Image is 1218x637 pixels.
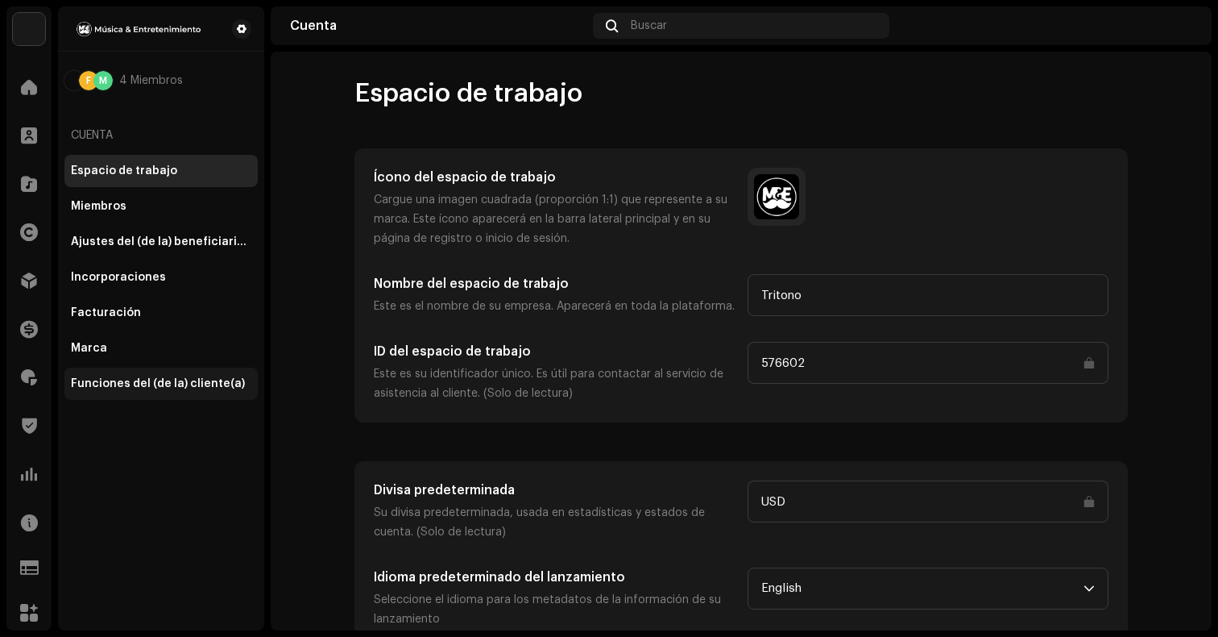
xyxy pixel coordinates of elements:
div: Miembros [71,200,126,213]
div: Marca [71,342,107,355]
span: Buscar [631,19,667,32]
input: Escriba algo... [748,481,1108,523]
h5: Divisa predeterminada [374,481,735,500]
re-m-nav-item: Funciones del (de la) cliente(a) [64,368,258,400]
div: Ajustes del (de la) beneficiario(a) [71,235,251,248]
h5: ID del espacio de trabajo [374,342,735,361]
re-m-nav-item: Incorporaciones [64,261,258,294]
img: 78f3867b-a9d0-4b96-9959-d5e4a689f6cf [13,13,45,45]
p: Este es el nombre de su empresa. Aparecerá en toda la plataforma. [374,297,735,316]
span: English [761,568,1083,609]
input: Escriba algo... [748,274,1108,316]
div: Cuenta [290,19,586,32]
re-m-nav-item: Espacio de trabajo [64,155,258,187]
span: Espacio de trabajo [354,77,582,110]
h5: Ícono del espacio de trabajo [374,168,735,187]
p: Este es su identificador único. Es útil para contactar al servicio de asistencia al cliente. (Sol... [374,364,735,403]
div: Funciones del (de la) cliente(a) [71,377,245,390]
img: 0c43ecd2-0fe7-4201-bfd0-35d22d5c77cb [71,19,206,39]
p: Cargue una imagen cuadrada (proporción 1:1) que represente a su marca. Este ícono aparecerá en la... [374,190,735,248]
div: dropdown trigger [1083,568,1095,609]
div: F [79,71,98,90]
re-m-nav-item: Marca [64,332,258,364]
input: Escriba algo... [748,342,1108,384]
span: 4 Miembros [119,74,183,87]
re-a-nav-header: Cuenta [64,116,258,155]
re-m-nav-item: Facturación [64,297,258,329]
div: Espacio de trabajo [71,164,177,177]
p: Su divisa predeterminada, usada en estadísticas y estados de cuenta. (Solo de lectura) [374,503,735,542]
div: Incorporaciones [71,271,166,284]
p: Seleccione el idioma para los metadatos de la información de su lanzamiento [374,590,735,629]
h5: Nombre del espacio de trabajo [374,274,735,294]
re-m-nav-item: Ajustes del (de la) beneficiario(a) [64,226,258,258]
re-m-nav-item: Miembros [64,190,258,223]
div: M [93,71,113,90]
div: Facturación [71,306,141,319]
img: c904f273-36fb-4b92-97b0-1c77b616e906 [64,71,84,90]
img: c904f273-36fb-4b92-97b0-1c77b616e906 [1166,13,1192,39]
h5: Idioma predeterminado del lanzamiento [374,568,735,587]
